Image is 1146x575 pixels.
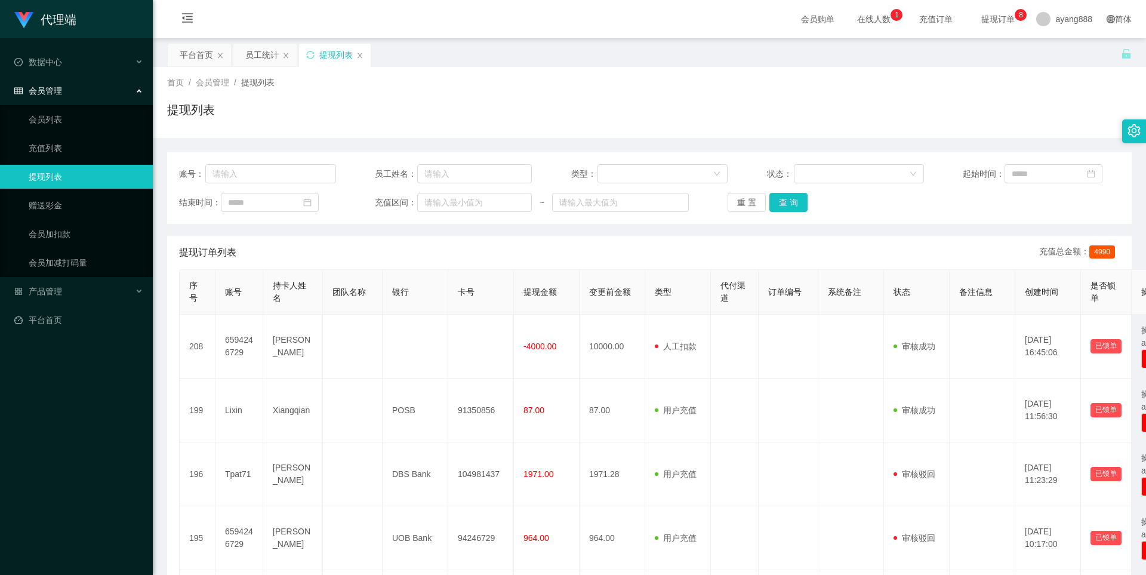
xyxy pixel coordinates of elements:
span: 87.00 [523,405,544,415]
span: 账号： [179,168,205,180]
i: 图标: menu-fold [167,1,208,39]
span: 充值区间： [375,196,417,209]
td: [DATE] 11:23:29 [1015,442,1081,506]
h1: 提现列表 [167,101,215,119]
td: 196 [180,442,215,506]
span: 卡号 [458,287,475,297]
span: 银行 [392,287,409,297]
span: 起始时间： [963,168,1005,180]
a: 会员加扣款 [29,222,143,246]
button: 已锁单 [1090,403,1122,417]
td: POSB [383,379,448,442]
button: 已锁单 [1090,339,1122,353]
span: 在线人数 [851,15,897,23]
span: 会员管理 [196,78,229,87]
i: 图标: check-circle-o [14,58,23,66]
td: 104981437 [448,442,514,506]
div: 提现列表 [319,44,353,66]
td: 87.00 [580,379,645,442]
span: 首页 [167,78,184,87]
td: [PERSON_NAME] [263,315,323,379]
span: 是否锁单 [1090,281,1116,303]
span: 提现金额 [523,287,557,297]
span: / [234,78,236,87]
span: 持卡人姓名 [273,281,306,303]
td: UOB Bank [383,506,448,570]
td: [DATE] 16:45:06 [1015,315,1081,379]
span: 会员管理 [14,86,62,96]
i: 图标: calendar [303,198,312,207]
button: 查 询 [769,193,808,212]
i: 图标: global [1107,15,1115,23]
td: [PERSON_NAME] [263,442,323,506]
td: 10000.00 [580,315,645,379]
i: 图标: calendar [1087,170,1095,178]
span: 变更前金额 [589,287,631,297]
td: 91350856 [448,379,514,442]
i: 图标: close [356,52,363,59]
span: 账号 [225,287,242,297]
a: 会员加减打码量 [29,251,143,275]
i: 图标: down [910,170,917,179]
a: 提现列表 [29,165,143,189]
div: 平台首页 [180,44,213,66]
span: 964.00 [523,533,549,543]
a: 会员列表 [29,107,143,131]
span: -4000.00 [523,342,556,351]
td: 1971.28 [580,442,645,506]
i: 图标: down [713,170,720,179]
td: DBS Bank [383,442,448,506]
span: 系统备注 [828,287,861,297]
span: 创建时间 [1025,287,1058,297]
h1: 代理端 [41,1,76,39]
i: 图标: unlock [1121,48,1132,59]
span: 备注信息 [959,287,993,297]
span: 4990 [1089,245,1115,259]
span: 类型： [571,168,598,180]
td: 94246729 [448,506,514,570]
span: 用户充值 [655,469,697,479]
button: 重 置 [728,193,766,212]
span: 数据中心 [14,57,62,67]
i: 图标: setting [1127,124,1141,137]
span: 状态： [767,168,794,180]
span: 订单编号 [768,287,802,297]
a: 代理端 [14,14,76,24]
td: [DATE] 10:17:00 [1015,506,1081,570]
span: 用户充值 [655,405,697,415]
div: 员工统计 [245,44,279,66]
span: 类型 [655,287,671,297]
p: 8 [1019,9,1023,21]
div: 充值总金额： [1039,245,1120,260]
span: 序号 [189,281,198,303]
span: 结束时间： [179,196,221,209]
td: [PERSON_NAME] [263,506,323,570]
span: 审核驳回 [894,469,935,479]
span: 审核成功 [894,405,935,415]
span: 产品管理 [14,287,62,296]
i: 图标: appstore-o [14,287,23,296]
p: 1 [895,9,899,21]
span: 提现订单 [975,15,1021,23]
td: Tpat71 [215,442,263,506]
span: 审核成功 [894,342,935,351]
input: 请输入 [417,164,532,183]
a: 图标: dashboard平台首页 [14,308,143,332]
i: 图标: close [217,52,224,59]
span: 审核驳回 [894,533,935,543]
td: 195 [180,506,215,570]
td: 199 [180,379,215,442]
span: 提现订单列表 [179,245,236,260]
input: 请输入最小值为 [417,193,532,212]
span: 代付渠道 [720,281,745,303]
span: 提现列表 [241,78,275,87]
td: 6594246729 [215,506,263,570]
td: 964.00 [580,506,645,570]
td: [DATE] 11:56:30 [1015,379,1081,442]
i: 图标: close [282,52,289,59]
span: / [189,78,191,87]
span: 人工扣款 [655,342,697,351]
span: 状态 [894,287,910,297]
span: 1971.00 [523,469,554,479]
td: Xiangqian [263,379,323,442]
